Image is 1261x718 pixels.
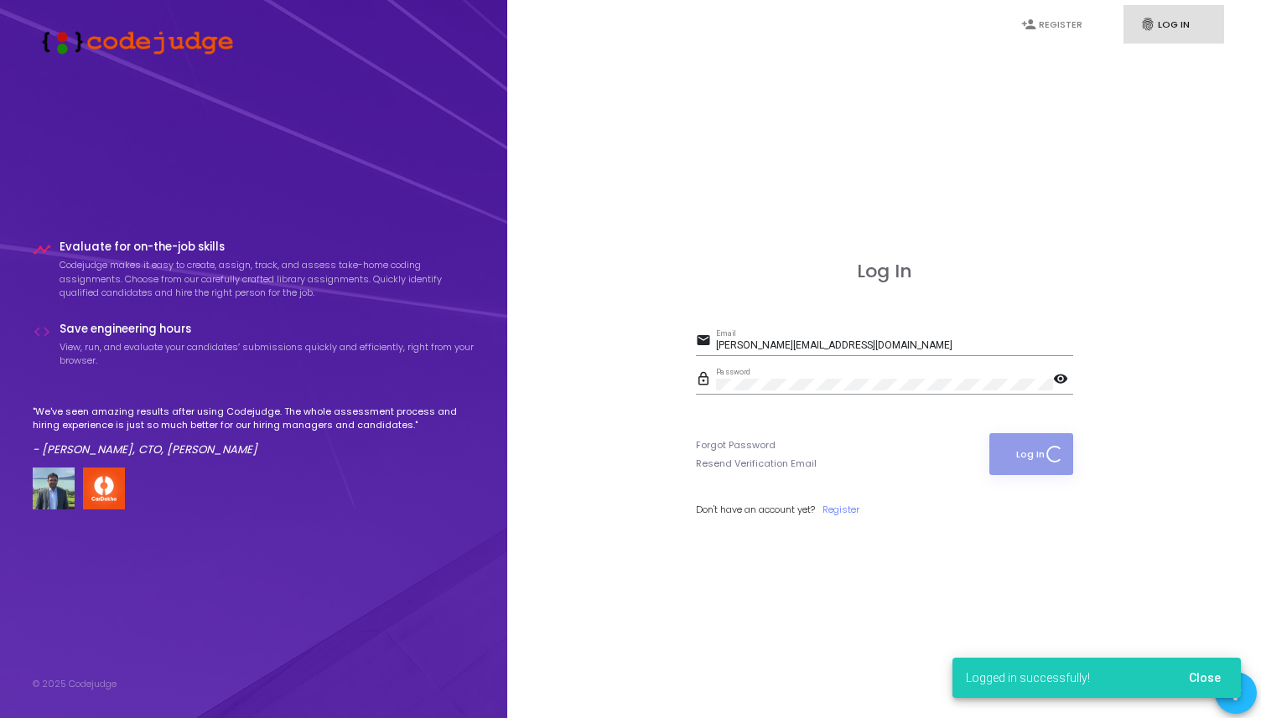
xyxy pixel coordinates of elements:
span: Logged in successfully! [966,669,1090,686]
em: - [PERSON_NAME], CTO, [PERSON_NAME] [33,442,257,457]
mat-icon: visibility [1053,370,1073,390]
div: © 2025 Codejudge [33,677,117,691]
p: View, run, and evaluate your candidates’ submissions quickly and efficiently, right from your bro... [60,340,475,368]
mat-icon: email [696,332,716,352]
i: fingerprint [1140,17,1155,32]
span: Don't have an account yet? [696,503,815,516]
p: "We've seen amazing results after using Codejudge. The whole assessment process and hiring experi... [33,405,475,432]
i: code [33,323,51,341]
mat-icon: lock_outline [696,370,716,390]
i: timeline [33,240,51,259]
a: Forgot Password [696,438,776,452]
h4: Evaluate for on-the-job skills [60,240,475,254]
span: Close [1189,671,1221,684]
button: Close [1175,663,1234,693]
a: Register [823,503,859,517]
i: person_add [1021,17,1036,32]
img: company-logo [83,467,125,509]
img: user image [33,467,75,509]
p: Codejudge makes it easy to create, assign, track, and assess take-home coding assignments. Choose... [60,258,475,300]
button: Log In [989,433,1072,475]
a: Resend Verification Email [696,457,817,471]
a: person_addRegister [1004,5,1105,44]
a: fingerprintLog In [1123,5,1224,44]
input: Email [716,340,1073,352]
h4: Save engineering hours [60,323,475,336]
h3: Log In [696,261,1073,282]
